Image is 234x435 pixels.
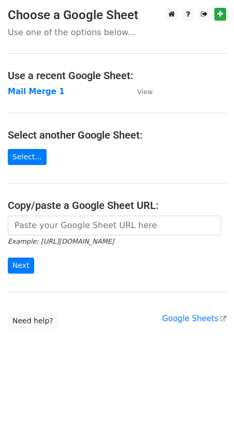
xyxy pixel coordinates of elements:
a: Select... [8,149,47,165]
a: Google Sheets [162,314,226,323]
a: Mail Merge 1 [8,87,65,96]
h4: Select another Google Sheet: [8,129,226,141]
input: Paste your Google Sheet URL here [8,216,221,235]
small: View [137,88,153,96]
h4: Use a recent Google Sheet: [8,69,226,82]
input: Next [8,258,34,274]
p: Use one of the options below... [8,27,226,38]
a: View [127,87,153,96]
small: Example: [URL][DOMAIN_NAME] [8,237,114,245]
h4: Copy/paste a Google Sheet URL: [8,199,226,212]
a: Need help? [8,313,58,329]
h3: Choose a Google Sheet [8,8,226,23]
